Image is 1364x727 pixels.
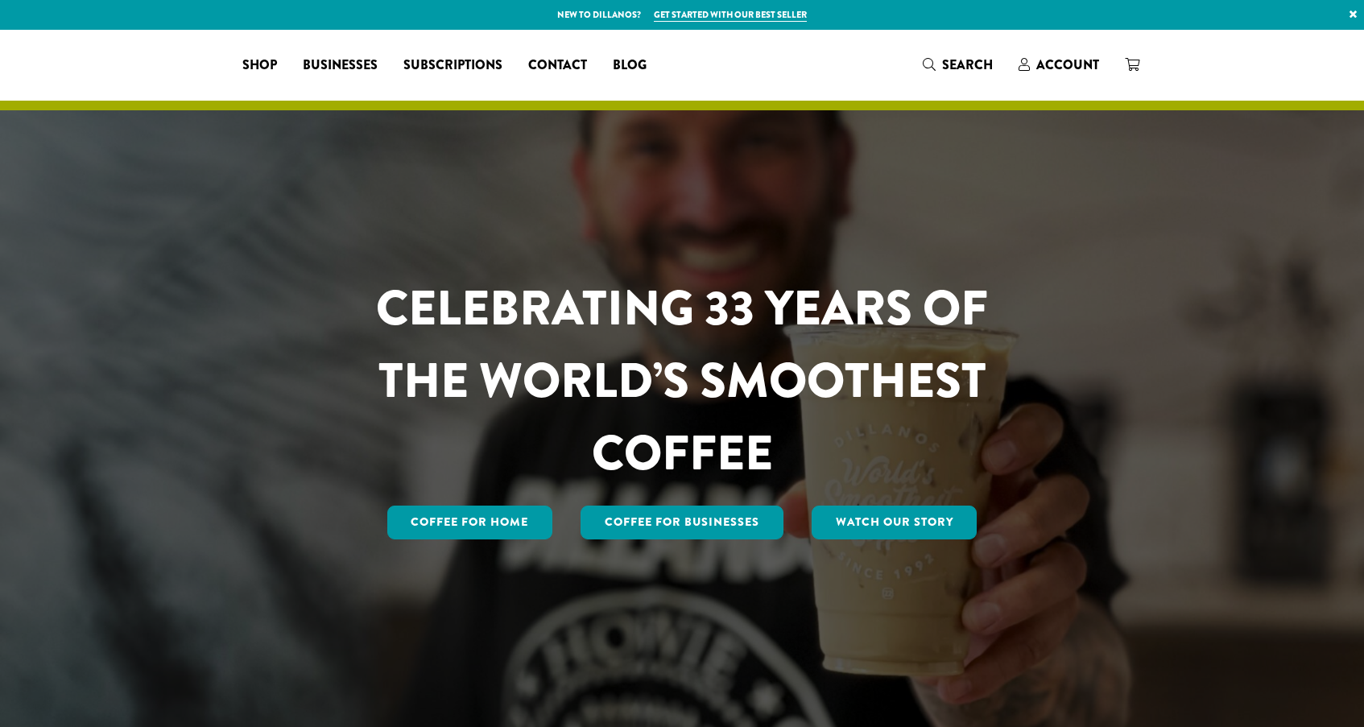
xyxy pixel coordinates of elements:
[581,506,783,539] a: Coffee For Businesses
[403,56,502,76] span: Subscriptions
[910,52,1006,78] a: Search
[1036,56,1099,74] span: Account
[329,272,1035,489] h1: CELEBRATING 33 YEARS OF THE WORLD’S SMOOTHEST COFFEE
[942,56,993,74] span: Search
[242,56,277,76] span: Shop
[528,56,587,76] span: Contact
[303,56,378,76] span: Businesses
[613,56,647,76] span: Blog
[387,506,553,539] a: Coffee for Home
[229,52,290,78] a: Shop
[812,506,978,539] a: Watch Our Story
[654,8,807,22] a: Get started with our best seller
